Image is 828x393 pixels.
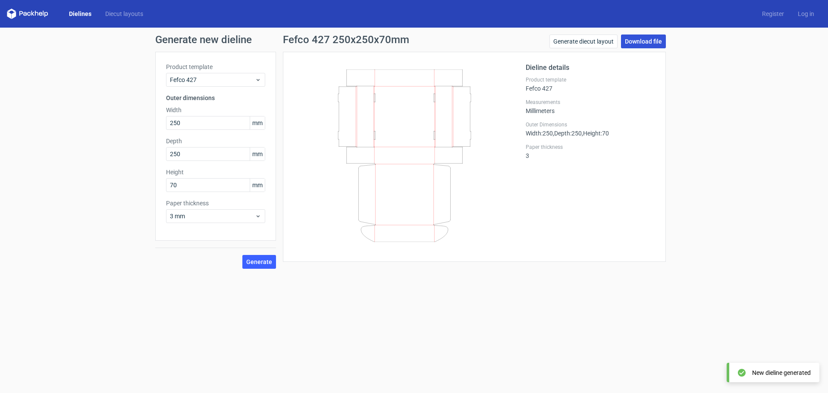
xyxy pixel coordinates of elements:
[621,35,666,48] a: Download file
[526,76,655,92] div: Fefco 427
[526,99,655,114] div: Millimeters
[166,106,265,114] label: Width
[242,255,276,269] button: Generate
[549,35,618,48] a: Generate diecut layout
[166,199,265,208] label: Paper thickness
[526,63,655,73] h2: Dieline details
[250,116,265,129] span: mm
[755,9,791,18] a: Register
[526,99,655,106] label: Measurements
[526,144,655,151] label: Paper thickness
[62,9,98,18] a: Dielines
[791,9,821,18] a: Log in
[553,130,582,137] span: , Depth : 250
[170,212,255,220] span: 3 mm
[526,76,655,83] label: Product template
[98,9,150,18] a: Diecut layouts
[526,130,553,137] span: Width : 250
[752,368,811,377] div: New dieline generated
[582,130,609,137] span: , Height : 70
[166,94,265,102] h3: Outer dimensions
[166,137,265,145] label: Depth
[246,259,272,265] span: Generate
[250,148,265,160] span: mm
[155,35,673,45] h1: Generate new dieline
[170,75,255,84] span: Fefco 427
[526,144,655,159] div: 3
[166,63,265,71] label: Product template
[526,121,655,128] label: Outer Dimensions
[250,179,265,192] span: mm
[283,35,409,45] h1: Fefco 427 250x250x70mm
[166,168,265,176] label: Height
